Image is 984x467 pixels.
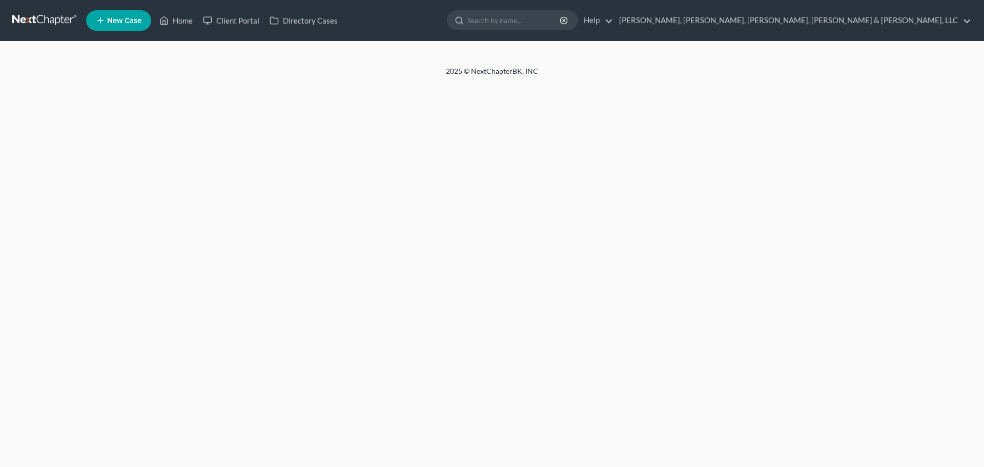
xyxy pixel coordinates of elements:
[200,66,784,85] div: 2025 © NextChapterBK, INC
[107,17,141,25] span: New Case
[264,11,343,30] a: Directory Cases
[154,11,198,30] a: Home
[614,11,971,30] a: [PERSON_NAME], [PERSON_NAME], [PERSON_NAME], [PERSON_NAME] & [PERSON_NAME], LLC
[467,11,561,30] input: Search by name...
[198,11,264,30] a: Client Portal
[579,11,613,30] a: Help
